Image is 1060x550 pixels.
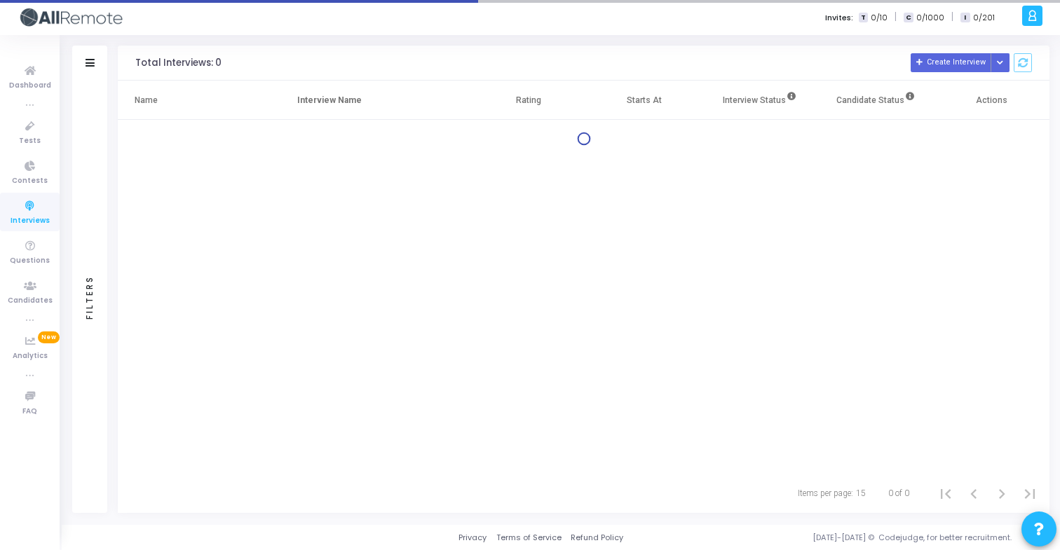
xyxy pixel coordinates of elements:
div: [DATE]-[DATE] © Codejudge, for better recruitment. [623,532,1042,544]
span: | [895,10,897,25]
span: I [960,13,970,23]
button: First page [932,479,960,507]
th: Interview Name [280,81,471,120]
th: Actions [934,81,1049,120]
span: C [904,13,913,23]
span: FAQ [22,406,37,418]
span: Dashboard [9,80,51,92]
span: | [951,10,953,25]
span: New [38,331,60,343]
th: Starts At [586,81,702,120]
th: Name [118,81,280,120]
button: Next page [988,479,1016,507]
span: Tests [19,135,41,147]
span: Contests [12,175,48,187]
span: Interviews [11,215,50,227]
button: Previous page [960,479,988,507]
a: Privacy [458,532,487,544]
th: Rating [470,81,586,120]
a: Refund Policy [571,532,623,544]
th: Interview Status [702,81,817,120]
div: 0 of 0 [888,487,909,500]
span: Candidates [8,295,53,307]
button: Create Interview [911,53,991,72]
button: Last page [1016,479,1044,507]
div: Filters [83,220,96,374]
div: Items per page: [798,487,853,500]
a: Terms of Service [496,532,562,544]
span: 0/1000 [916,12,944,24]
img: logo [18,4,123,32]
label: Invites: [825,12,853,24]
span: 0/10 [871,12,888,24]
span: Analytics [13,350,48,362]
div: Button group with nested dropdown [991,53,1010,72]
span: 0/201 [973,12,995,24]
div: Total Interviews: 0 [135,57,222,69]
th: Candidate Status [818,81,934,120]
span: Questions [10,255,50,267]
div: 15 [856,487,866,500]
span: T [859,13,868,23]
